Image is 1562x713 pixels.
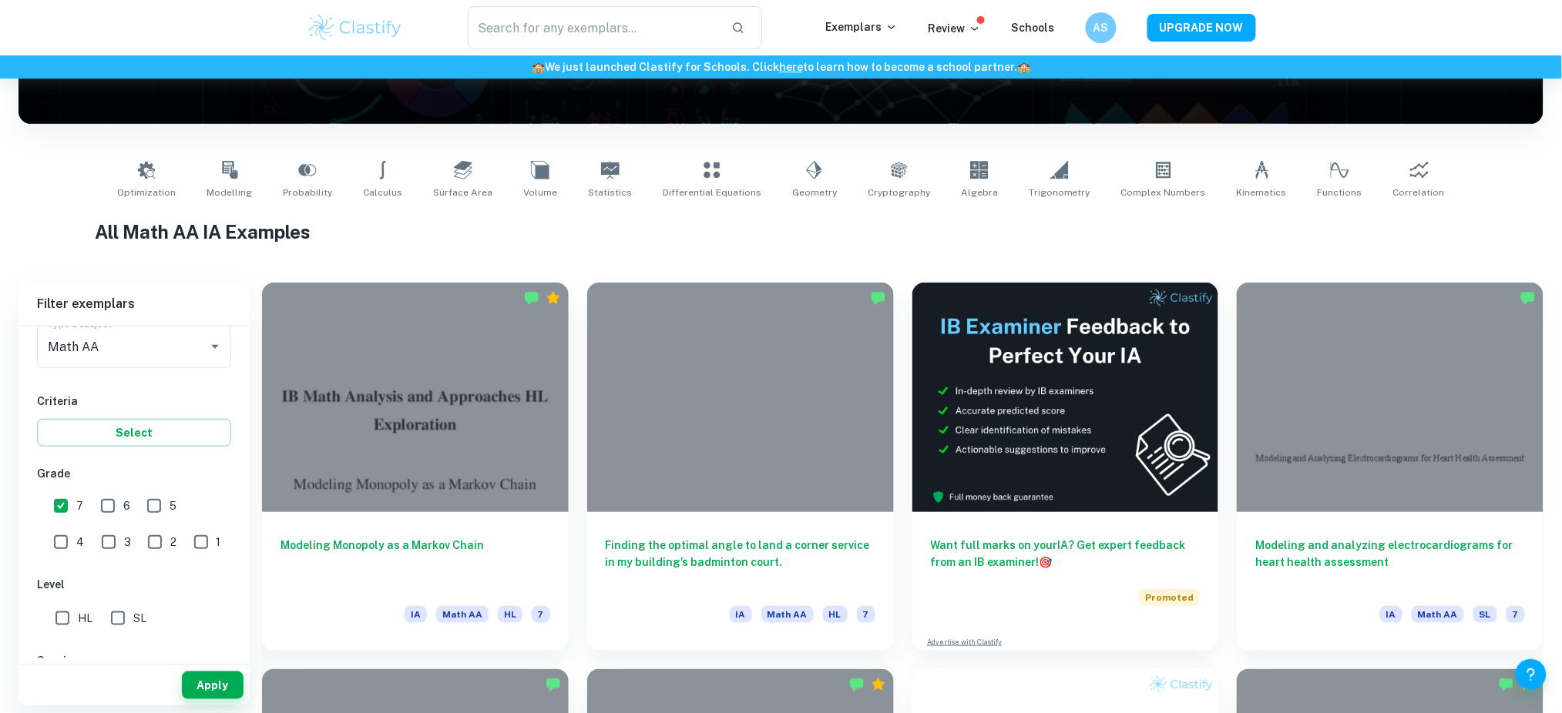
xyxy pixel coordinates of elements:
[961,186,998,199] span: Algebra
[929,20,981,37] p: Review
[1499,677,1514,692] img: Marked
[823,606,848,623] span: HL
[204,336,226,357] button: Open
[1017,61,1030,73] span: 🏫
[546,677,561,692] img: Marked
[436,606,489,623] span: Math AA
[1318,186,1362,199] span: Functions
[123,497,130,514] span: 6
[849,677,865,692] img: Marked
[76,497,83,514] span: 7
[363,186,402,199] span: Calculus
[468,6,720,49] input: Search for any exemplars...
[124,534,131,551] span: 3
[283,186,332,199] span: Probability
[182,671,244,699] button: Apply
[1520,290,1536,306] img: Marked
[498,606,522,623] span: HL
[1237,283,1544,651] a: Modeling and analyzing electrocardiograms for heart health assessmentIAMath AASL7
[546,290,561,306] div: Premium
[37,419,231,447] button: Select
[433,186,492,199] span: Surface Area
[606,537,875,587] h6: Finding the optimal angle to land a corner service in my building’s badminton court.
[532,61,545,73] span: 🏫
[1507,606,1525,623] span: 7
[912,283,1219,512] img: Thumbnail
[779,61,803,73] a: here
[761,606,814,623] span: Math AA
[133,610,146,627] span: SL
[868,186,930,199] span: Cryptography
[663,186,761,199] span: Differential Equations
[587,283,894,651] a: Finding the optimal angle to land a corner service in my building’s badminton court.IAMath AAHL7
[37,393,231,410] h6: Criteria
[78,610,92,627] span: HL
[37,576,231,593] h6: Level
[18,283,250,326] h6: Filter exemplars
[730,606,752,623] span: IA
[1012,22,1055,34] a: Schools
[170,497,176,514] span: 5
[37,652,231,669] h6: Session
[217,534,221,551] span: 1
[871,677,886,692] div: Premium
[1380,606,1402,623] span: IA
[588,186,632,199] span: Statistics
[1040,556,1053,568] span: 🎯
[1121,186,1206,199] span: Complex Numbers
[1237,186,1287,199] span: Kinematics
[1139,589,1200,606] span: Promoted
[1516,659,1547,690] button: Help and Feedback
[95,218,1467,246] h1: All Math AA IA Examples
[76,534,84,551] span: 4
[3,59,1559,75] h6: We just launched Clastify for Schools. Click to learn how to become a school partner.
[524,290,539,306] img: Marked
[912,283,1219,651] a: Want full marks on yourIA? Get expert feedback from an IB examiner!PromotedAdvertise with Clastify
[1086,12,1117,43] button: AS
[262,283,569,651] a: Modeling Monopoly as a Markov ChainIAMath AAHL7
[857,606,875,623] span: 7
[826,18,898,35] p: Exemplars
[1412,606,1464,623] span: Math AA
[1473,606,1497,623] span: SL
[532,606,550,623] span: 7
[1255,537,1525,587] h6: Modeling and analyzing electrocardiograms for heart health assessment
[37,465,231,482] h6: Grade
[1092,19,1110,36] h6: AS
[1147,14,1256,42] button: UPGRADE NOW
[871,290,886,306] img: Marked
[307,12,405,43] img: Clastify logo
[928,637,1003,648] a: Advertise with Clastify
[280,537,550,587] h6: Modeling Monopoly as a Markov Chain
[931,537,1201,571] h6: Want full marks on your IA ? Get expert feedback from an IB examiner!
[170,534,176,551] span: 2
[523,186,557,199] span: Volume
[1393,186,1445,199] span: Correlation
[117,186,176,199] span: Optimization
[207,186,252,199] span: Modelling
[405,606,427,623] span: IA
[1029,186,1090,199] span: Trigonometry
[792,186,837,199] span: Geometry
